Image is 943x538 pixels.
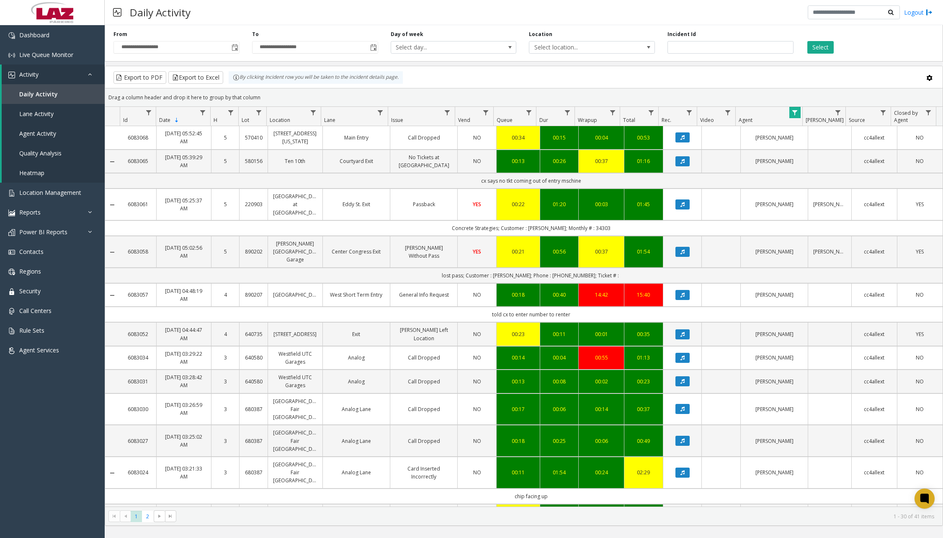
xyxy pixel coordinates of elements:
span: YES [916,331,924,338]
a: [DATE] 03:28:42 AM [162,373,206,389]
a: YES [463,248,491,256]
a: Activity [2,65,105,84]
div: 00:23 [629,378,658,385]
a: NO [902,354,938,362]
a: NO [463,468,491,476]
label: Location [529,31,552,38]
a: 01:20 [545,200,574,208]
img: 'icon' [8,347,15,354]
div: 01:13 [629,354,658,362]
a: Call Dropped [395,437,452,445]
a: Video Filter Menu [722,107,734,118]
span: NO [473,134,481,141]
img: pageIcon [113,2,121,23]
a: 5 [216,200,234,208]
a: [PERSON_NAME] [746,157,803,165]
a: YES [902,200,938,208]
a: Closed by Agent Filter Menu [923,107,934,118]
a: cc4allext [857,248,892,256]
a: Call Dropped [395,134,452,142]
a: [PERSON_NAME] [746,405,803,413]
a: 00:15 [545,134,574,142]
a: Collapse Details [105,158,120,165]
a: [PERSON_NAME] Left Location [395,326,452,342]
td: cx says no tkt coming out of entry mschine [120,173,943,189]
a: 00:06 [584,437,619,445]
a: [GEOGRAPHIC_DATA] Fair [GEOGRAPHIC_DATA] [273,397,317,422]
span: Dashboard [19,31,49,39]
a: 00:04 [584,134,619,142]
a: 680387 [245,437,263,445]
a: Id Filter Menu [143,107,154,118]
a: 00:26 [545,157,574,165]
img: 'icon' [8,32,15,39]
a: [PERSON_NAME] [746,291,803,299]
a: NO [463,437,491,445]
a: [DATE] 03:26:59 AM [162,401,206,417]
a: Dur Filter Menu [562,107,573,118]
span: NO [473,158,481,165]
a: 01:45 [629,200,658,208]
a: cc4allext [857,330,892,338]
a: Center Congress Exit [328,248,385,256]
a: 00:11 [502,468,535,476]
span: NO [473,406,481,413]
a: [PERSON_NAME] [746,378,803,385]
a: [DATE] 04:44:47 AM [162,326,206,342]
a: Parker Filter Menu [832,107,843,118]
a: 00:23 [502,330,535,338]
img: 'icon' [8,328,15,334]
a: Agent Activity [2,124,105,143]
div: 14:42 [584,291,619,299]
a: 00:40 [545,291,574,299]
a: [DATE] 05:52:45 AM [162,129,206,145]
a: cc4allext [857,405,892,413]
a: NO [463,330,491,338]
a: [DATE] 05:02:56 AM [162,244,206,260]
span: Call Centers [19,307,52,315]
a: [DATE] 05:25:37 AM [162,197,206,212]
span: NO [916,354,924,361]
a: [PERSON_NAME] [746,330,803,338]
span: Toggle popup [368,41,378,53]
a: 00:04 [545,354,574,362]
span: Daily Activity [19,90,58,98]
div: 15:40 [629,291,658,299]
img: logout [926,8,933,17]
div: 00:21 [502,248,535,256]
span: Security [19,287,41,295]
a: Call Dropped [395,354,452,362]
a: NO [463,291,491,299]
a: Total Filter Menu [645,107,657,118]
div: 00:14 [502,354,535,362]
a: Quality Analysis [2,143,105,163]
a: Source Filter Menu [878,107,889,118]
a: Lane Filter Menu [374,107,386,118]
div: 01:54 [629,248,658,256]
a: 00:06 [545,405,574,413]
a: Eddy St. Exit [328,200,385,208]
a: cc4allext [857,134,892,142]
span: Activity [19,70,39,78]
a: 3 [216,468,234,476]
a: Card Inserted Incorrectly [395,465,452,481]
span: NO [916,291,924,298]
span: Power BI Reports [19,228,67,236]
a: NO [902,437,938,445]
a: [DATE] 03:25:02 AM [162,433,206,449]
a: Courtyard Exit [328,157,385,165]
div: 00:13 [502,378,535,385]
a: NO [902,291,938,299]
a: 6083058 [125,248,151,256]
span: Heatmap [19,169,44,177]
span: Regions [19,267,41,275]
a: 5 [216,134,234,142]
label: Day of week [391,31,423,38]
div: 00:01 [584,330,619,338]
a: 00:37 [629,405,658,413]
a: NO [463,405,491,413]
